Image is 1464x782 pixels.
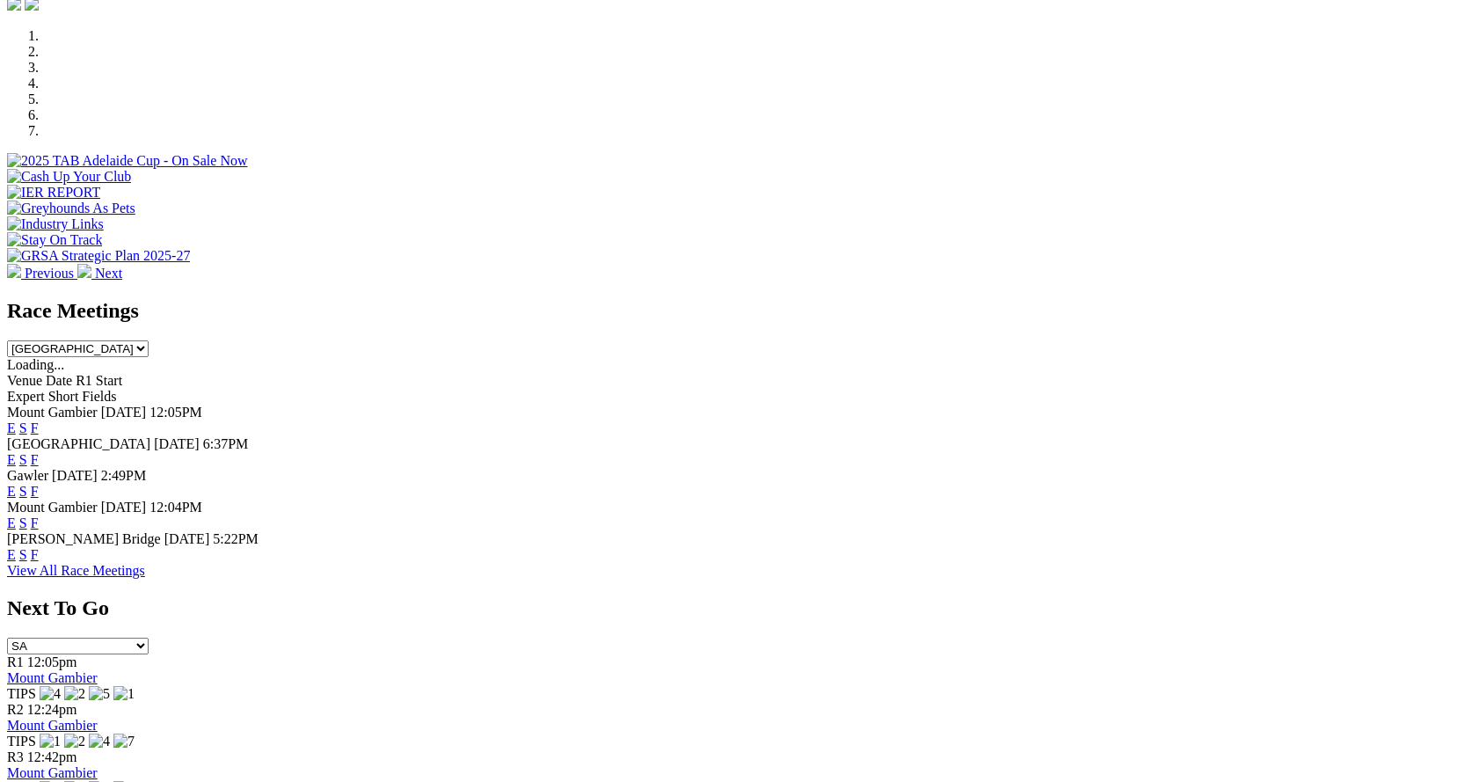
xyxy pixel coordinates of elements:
span: Gawler [7,468,48,483]
span: [DATE] [101,405,147,420]
a: F [31,452,39,467]
a: F [31,420,39,435]
span: R3 [7,749,24,764]
span: R1 [7,654,24,669]
a: Mount Gambier [7,718,98,733]
span: Fields [82,389,116,404]
span: Loading... [7,357,64,372]
img: 2 [64,734,85,749]
span: [GEOGRAPHIC_DATA] [7,436,150,451]
a: S [19,452,27,467]
span: R2 [7,702,24,717]
a: E [7,547,16,562]
img: 4 [89,734,110,749]
a: S [19,515,27,530]
img: Industry Links [7,216,104,232]
img: chevron-left-pager-white.svg [7,264,21,278]
span: 12:05pm [27,654,77,669]
span: 12:04PM [149,500,202,515]
span: 12:05PM [149,405,202,420]
span: [DATE] [164,531,210,546]
img: Cash Up Your Club [7,169,131,185]
span: [DATE] [154,436,200,451]
img: IER REPORT [7,185,100,201]
img: 1 [40,734,61,749]
a: View All Race Meetings [7,563,145,578]
span: Next [95,266,122,281]
a: F [31,547,39,562]
span: TIPS [7,686,36,701]
a: F [31,484,39,499]
img: Greyhounds As Pets [7,201,135,216]
a: E [7,420,16,435]
a: S [19,484,27,499]
a: S [19,547,27,562]
img: 7 [113,734,135,749]
img: 2 [64,686,85,702]
span: Previous [25,266,74,281]
span: 2:49PM [101,468,147,483]
a: Next [77,266,122,281]
span: TIPS [7,734,36,749]
span: [DATE] [101,500,147,515]
h2: Next To Go [7,596,1457,620]
span: 12:42pm [27,749,77,764]
a: Mount Gambier [7,670,98,685]
a: Previous [7,266,77,281]
span: Date [46,373,72,388]
span: Mount Gambier [7,405,98,420]
img: Stay On Track [7,232,102,248]
span: 6:37PM [203,436,249,451]
img: 5 [89,686,110,702]
img: 4 [40,686,61,702]
a: S [19,420,27,435]
span: Mount Gambier [7,500,98,515]
a: E [7,515,16,530]
span: 12:24pm [27,702,77,717]
span: [PERSON_NAME] Bridge [7,531,161,546]
span: [DATE] [52,468,98,483]
span: Venue [7,373,42,388]
span: R1 Start [76,373,122,388]
span: Expert [7,389,45,404]
img: chevron-right-pager-white.svg [77,264,91,278]
img: 1 [113,686,135,702]
span: Short [48,389,79,404]
a: E [7,452,16,467]
a: E [7,484,16,499]
img: GRSA Strategic Plan 2025-27 [7,248,190,264]
a: Mount Gambier [7,765,98,780]
img: 2025 TAB Adelaide Cup - On Sale Now [7,153,248,169]
h2: Race Meetings [7,299,1457,323]
a: F [31,515,39,530]
span: 5:22PM [213,531,259,546]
